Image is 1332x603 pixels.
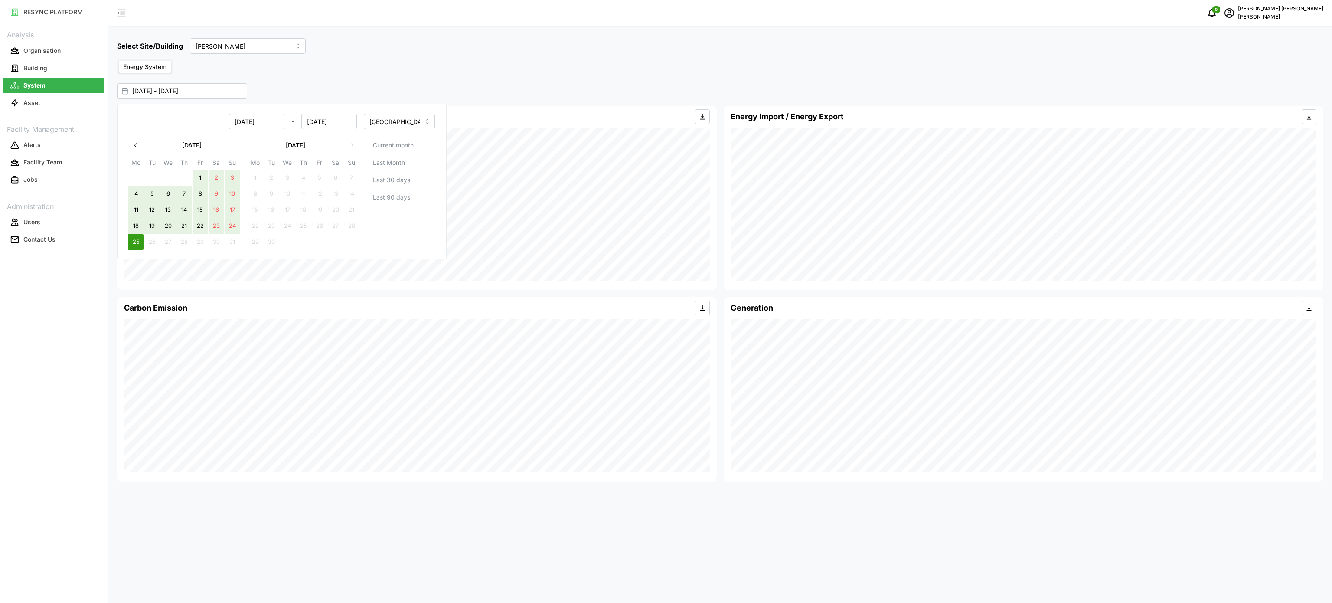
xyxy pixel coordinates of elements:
[296,186,311,202] button: 11 September 2025
[247,157,263,170] th: Mo
[1221,4,1238,22] button: schedule
[373,138,414,153] span: Current month
[280,218,295,234] button: 24 September 2025
[312,218,327,234] button: 26 September 2025
[264,234,279,250] button: 30 September 2025
[328,202,343,218] button: 20 September 2025
[3,42,104,59] a: Organisation
[3,154,104,171] a: Facility Team
[3,232,104,247] button: Contact Us
[193,234,208,250] button: 29 August 2025
[128,186,144,202] button: 4 August 2025
[264,202,279,218] button: 16 September 2025
[209,218,224,234] button: 23 August 2025
[160,157,176,170] th: We
[144,218,160,234] button: 19 August 2025
[279,157,295,170] th: We
[264,170,279,186] button: 2 September 2025
[23,98,40,107] p: Asset
[176,202,192,218] button: 14 August 2025
[3,122,104,135] p: Facility Management
[3,200,104,212] p: Administration
[296,202,311,218] button: 18 September 2025
[144,202,160,218] button: 12 August 2025
[3,78,104,93] button: System
[128,157,144,170] th: Mo
[280,170,295,186] button: 3 September 2025
[192,157,208,170] th: Fr
[3,3,104,21] a: RESYNC PLATFORM
[209,234,224,250] button: 30 August 2025
[344,218,359,234] button: 28 September 2025
[144,138,240,153] button: [DATE]
[343,157,359,170] th: Su
[23,64,47,72] p: Building
[248,234,263,250] button: 29 September 2025
[160,186,176,202] button: 6 August 2025
[193,202,208,218] button: 15 August 2025
[3,95,104,111] button: Asset
[193,186,208,202] button: 8 August 2025
[160,234,176,250] button: 27 August 2025
[117,41,183,51] h5: Select Site/Building
[3,94,104,111] a: Asset
[123,63,166,70] span: Energy System
[296,170,311,186] button: 4 September 2025
[311,157,327,170] th: Fr
[3,137,104,154] a: Alerts
[247,138,344,153] button: [DATE]
[124,302,187,314] h4: Carbon Emission
[144,234,160,250] button: 26 August 2025
[328,170,343,186] button: 6 September 2025
[209,170,224,186] button: 2 August 2025
[327,157,343,170] th: Sa
[280,186,295,202] button: 10 September 2025
[23,158,62,167] p: Facility Team
[23,141,41,149] p: Alerts
[225,170,240,186] button: 3 August 2025
[193,218,208,234] button: 22 August 2025
[373,173,410,187] span: Last 30 days
[264,218,279,234] button: 23 September 2025
[23,175,38,184] p: Jobs
[344,202,359,218] button: 21 September 2025
[3,172,104,188] button: Jobs
[328,218,343,234] button: 27 September 2025
[176,234,192,250] button: 28 August 2025
[312,186,327,202] button: 12 September 2025
[144,157,160,170] th: Tu
[208,157,224,170] th: Sa
[3,155,104,170] button: Facility Team
[3,28,104,40] p: Analysis
[3,77,104,94] a: System
[264,186,279,202] button: 9 September 2025
[129,114,357,129] div: -
[160,202,176,218] button: 13 August 2025
[128,234,144,250] button: 25 August 2025
[365,190,436,205] button: Last 90 days
[248,170,263,186] button: 1 September 2025
[3,214,104,230] button: Users
[3,171,104,189] a: Jobs
[23,218,40,226] p: Users
[128,218,144,234] button: 18 August 2025
[3,138,104,153] button: Alerts
[176,157,192,170] th: Th
[3,43,104,59] button: Organisation
[296,218,311,234] button: 25 September 2025
[1238,5,1323,13] p: [PERSON_NAME] [PERSON_NAME]
[365,172,436,188] button: Last 30 days
[731,111,844,122] h4: Energy Import / Energy Export
[3,231,104,248] a: Contact Us
[295,157,311,170] th: Th
[144,186,160,202] button: 5 August 2025
[225,218,240,234] button: 24 August 2025
[128,202,144,218] button: 11 August 2025
[23,235,55,244] p: Contact Us
[280,202,295,218] button: 17 September 2025
[373,190,410,205] span: Last 90 days
[3,60,104,76] button: Building
[225,202,240,218] button: 17 August 2025
[365,155,436,170] button: Last Month
[23,46,61,55] p: Organisation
